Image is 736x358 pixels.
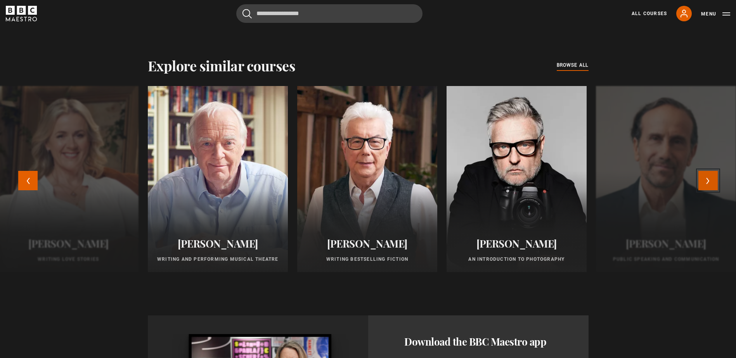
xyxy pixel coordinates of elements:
[242,9,252,19] button: Submit the search query
[157,256,279,263] p: Writing and Performing Musical Theatre
[148,86,288,272] a: [PERSON_NAME] Writing and Performing Musical Theatre
[632,10,667,17] a: All Courses
[157,238,279,250] h2: [PERSON_NAME]
[456,238,577,250] h2: [PERSON_NAME]
[307,256,428,263] p: Writing Bestselling Fiction
[456,256,577,263] p: An Introduction to Photography
[596,86,736,272] a: [PERSON_NAME] Public Speaking and Communication
[701,10,730,18] button: Toggle navigation
[605,238,727,250] h2: [PERSON_NAME]
[605,256,727,263] p: Public Speaking and Communication
[297,86,437,272] a: [PERSON_NAME] Writing Bestselling Fiction
[236,4,423,23] input: Search
[6,6,37,21] svg: BBC Maestro
[404,334,552,349] h3: Download the BBC Maestro app
[8,238,129,250] h2: [PERSON_NAME]
[307,238,428,250] h2: [PERSON_NAME]
[148,57,296,74] h2: Explore similar courses
[557,61,589,69] span: browse all
[557,61,589,70] a: browse all
[8,256,129,263] p: Writing Love Stories
[447,86,587,272] a: [PERSON_NAME] An Introduction to Photography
